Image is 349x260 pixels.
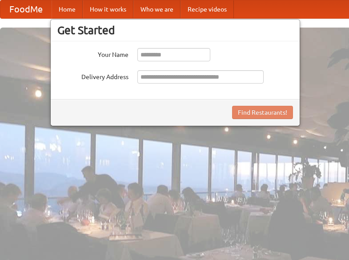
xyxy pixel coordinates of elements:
[57,48,128,59] label: Your Name
[0,0,52,18] a: FoodMe
[83,0,133,18] a: How it works
[57,24,293,37] h3: Get Started
[133,0,181,18] a: Who we are
[57,70,128,81] label: Delivery Address
[232,106,293,119] button: Find Restaurants!
[181,0,234,18] a: Recipe videos
[52,0,83,18] a: Home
